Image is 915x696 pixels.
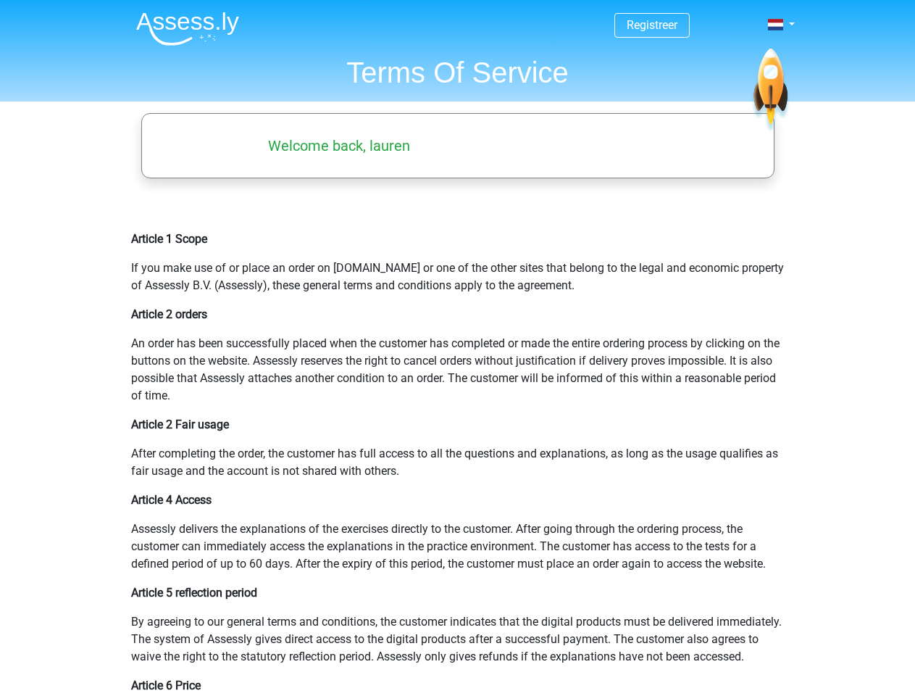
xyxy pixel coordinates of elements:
[131,679,201,692] b: Article 6 Price
[627,18,677,32] a: Registreer
[131,586,257,600] b: Article 5 reflection period
[131,307,207,321] b: Article 2 orders
[131,493,212,507] b: Article 4 Access
[131,232,207,246] b: Article 1 Scope
[131,521,785,573] p: Assessly delivers the explanations of the exercises directly to the customer. After going through...
[136,12,239,46] img: Assessly
[751,49,790,133] img: spaceship.7d73109d6933.svg
[131,445,785,480] p: After completing the order, the customer has full access to all the questions and explanations, a...
[125,55,791,90] h1: Terms Of Service
[131,260,785,294] p: If you make use of or place an order on [DOMAIN_NAME] or one of the other sites that belong to th...
[131,613,785,666] p: By agreeing to our general terms and conditions, the customer indicates that the digital products...
[131,335,785,405] p: An order has been successfully placed when the customer has completed or made the entire ordering...
[131,418,229,431] b: Article 2 Fair usage
[159,137,519,154] h5: Welcome back, lauren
